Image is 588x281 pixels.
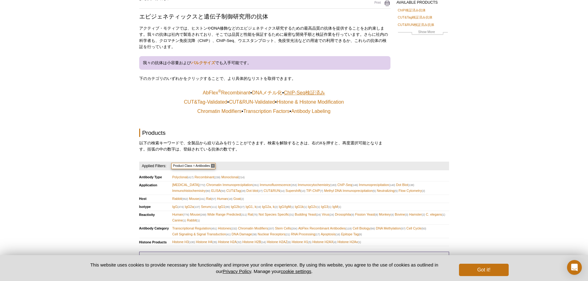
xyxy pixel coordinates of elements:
span: Stem Cells [275,225,297,231]
span: (1) [304,205,307,209]
span: IgG2a [185,204,200,210]
h2: エピジェネティックスと遺伝子制御研究用の抗体 [139,12,390,21]
span: (111) [211,205,217,209]
span: CUT&Tag [226,188,245,194]
span: IgG1k [295,204,307,210]
a: Show More [398,29,448,36]
span: (451) [211,227,217,230]
span: (3) [405,213,408,216]
span: (4) [390,213,394,216]
span: Goat [233,196,244,202]
span: AbFlex Recombinant Antibodies [298,225,352,231]
span: Rabbit [172,196,188,202]
span: Epitope Tag [341,231,362,237]
a: CUT&RUN-Validated [229,99,275,105]
span: Neutralizing [377,188,398,194]
th: Reactivity [139,211,172,224]
th: Histone Products [139,238,172,246]
a: CUT&Tag-Validated [184,99,227,105]
span: IgG2b [231,204,245,210]
span: Transcriptional Regulation [172,225,217,231]
span: (2) [274,205,278,209]
sup: ® [218,89,221,93]
span: (2) [422,213,425,216]
span: (18) [228,197,232,200]
th: Isotype [139,203,172,211]
span: (50) [221,189,225,192]
span: (2) [422,189,425,192]
th: Host [139,195,172,203]
span: IgG1, k [245,204,261,210]
span: [MEDICAL_DATA] [172,182,205,188]
span: (253) [291,184,297,187]
span: IgG [172,204,184,210]
span: Human [172,212,189,217]
span: Hamster [409,212,425,217]
span: RNA Processing [291,231,320,237]
div: Open Intercom Messenger [567,260,582,275]
a: バルクサイズ [191,60,215,65]
span: (4) [333,241,337,244]
span: Immunoprecipitation [359,182,395,188]
span: (8) [375,213,378,216]
span: (1) [290,205,294,209]
span: (241) [199,197,205,200]
a: AbFlex®Recombinant [203,90,250,96]
p: 以下の検索キーワードで、全製品から絞り込みを行うことができます。検索を解除するときは、右のXを押すと、再度選択可能となります。括弧の中の数字は、登録されている抗体の数です。 [139,140,390,152]
span: (9) [351,213,354,216]
a: ChIP検証済み抗体 [398,7,426,13]
span: Not Species Specific [259,212,294,217]
span: IgG1 [218,204,230,210]
span: Cell Cycle [407,225,426,231]
p: This website uses cookies to provide necessary site functionality and improve your online experie... [80,262,449,275]
span: (31) [289,213,294,216]
span: Bovine [395,212,408,217]
a: DNAメチル化 [252,90,282,96]
span: Polyclonal [172,174,194,180]
span: (183) [330,184,336,187]
span: (119) [345,227,352,230]
span: (474) [177,205,184,209]
span: (14) [261,241,266,244]
span: Chromatin Immunoprecipitation [206,182,259,188]
span: (50) [421,227,426,230]
span: (204) [291,227,297,230]
a: Histone & Histone Modification [277,99,344,105]
span: Immunofluorescence [260,182,297,188]
span: Histone H2Av [337,239,361,245]
span: IgG2a, k [262,204,278,210]
span: Histone H2AX [312,239,336,245]
td: • • [140,98,390,106]
h4: Applied Filters: [139,162,167,170]
span: Immunohistochemistry [172,188,210,194]
span: (32) [237,241,241,244]
a: ChIP-Seq検証済み [284,90,325,96]
p: アクティブ・モティフでは、ヒストンやDNA修飾などのエピジェネティクス研究するための最高品質の抗体を提供することをお約束します。我々の抗体は社内で製造されており、そこでは品質と性能を保証するため... [139,25,390,50]
span: Histone H2B [242,239,266,245]
span: Serum [201,204,217,210]
a: CUT&RUN検証済み抗体 [398,22,435,27]
span: (6) [287,241,291,244]
span: Dot blot [246,188,263,194]
span: (21) [285,233,290,236]
span: Rabbit [187,217,200,223]
span: Recombinant [194,174,220,180]
span: Histones [218,225,237,231]
span: Dot Blot [396,182,414,188]
span: (19) [256,205,261,209]
span: Apoptosis [321,231,340,237]
span: (27) [240,205,244,209]
p: 我々の抗体は小容量および でも入手可能です。 [139,56,390,70]
span: (776) [183,213,189,216]
span: IgM [332,204,341,210]
td: • • [140,89,390,97]
span: (5) [308,241,311,244]
span: (130) [189,241,195,244]
span: (75) [253,213,257,216]
span: (41) [226,233,231,236]
span: Fission Yeast [355,212,378,217]
button: cookie settings [281,269,311,274]
td: • • [140,107,390,116]
span: (57) [401,227,405,230]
